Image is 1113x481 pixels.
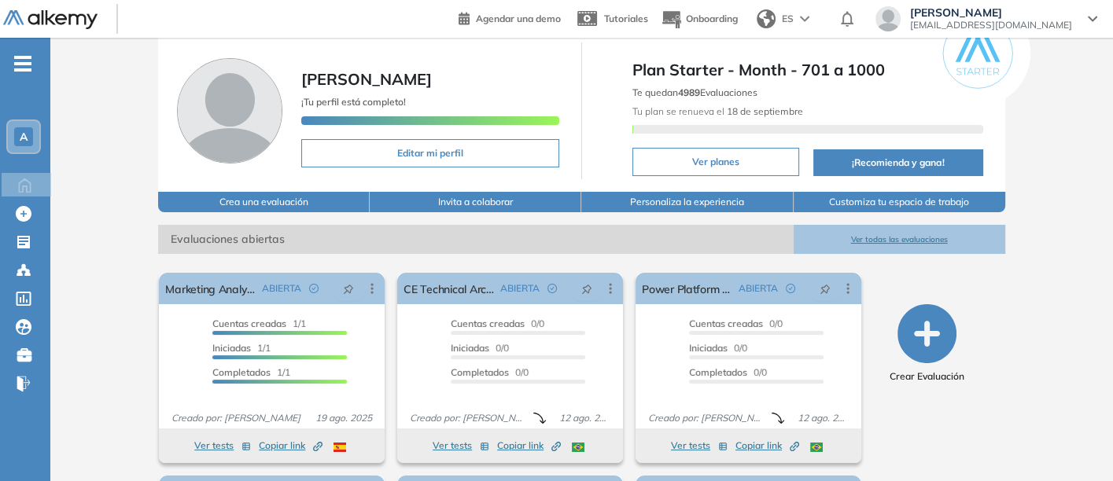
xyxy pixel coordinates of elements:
[820,282,831,295] span: pushpin
[497,436,561,455] button: Copiar link
[451,342,509,354] span: 0/0
[810,442,823,452] img: BRA
[689,318,763,329] span: Cuentas creadas
[661,2,738,36] button: Onboarding
[689,366,767,378] span: 0/0
[632,58,983,82] span: Plan Starter - Month - 701 a 1000
[813,149,983,176] button: ¡Recomienda y gana!
[569,276,604,301] button: pushpin
[910,19,1072,31] span: [EMAIL_ADDRESS][DOMAIN_NAME]
[808,276,842,301] button: pushpin
[343,282,354,295] span: pushpin
[331,276,366,301] button: pushpin
[370,192,581,212] button: Invita a colaborar
[547,284,557,293] span: check-circle
[786,284,795,293] span: check-circle
[14,62,31,65] i: -
[794,225,1005,254] button: Ver todas las evaluaciones
[500,281,540,296] span: ABIERTA
[212,318,286,329] span: Cuentas creadas
[20,130,28,143] span: A
[689,366,747,378] span: Completados
[739,281,778,296] span: ABIERTA
[642,411,772,425] span: Creado por: [PERSON_NAME]
[301,96,406,108] span: ¡Tu perfil está completo!
[301,69,432,89] span: [PERSON_NAME]
[451,318,544,329] span: 0/0
[794,192,1005,212] button: Customiza tu espacio de trabajo
[910,6,1072,19] span: [PERSON_NAME]
[689,342,728,354] span: Iniciadas
[212,318,306,329] span: 1/1
[735,439,799,453] span: Copiar link
[212,366,271,378] span: Completados
[301,139,559,167] button: Editar mi perfil
[334,442,346,452] img: ESP
[678,86,700,98] b: 4989
[604,13,648,24] span: Tutoriales
[451,318,525,329] span: Cuentas creadas
[3,10,98,30] img: Logo
[791,411,855,425] span: 12 ago. 2025
[309,411,378,425] span: 19 ago. 2025
[689,318,783,329] span: 0/0
[259,436,322,455] button: Copiar link
[642,273,732,304] a: Power Platform Developer - [GEOGRAPHIC_DATA]
[404,273,494,304] a: CE Technical Architect - [GEOGRAPHIC_DATA]
[581,192,793,212] button: Personaliza la experiencia
[158,192,370,212] button: Crea una evaluación
[451,342,489,354] span: Iniciadas
[632,105,803,117] span: Tu plan se renueva el
[553,411,617,425] span: 12 ago. 2025
[724,105,803,117] b: 18 de septiembre
[632,148,799,176] button: Ver planes
[262,281,301,296] span: ABIERTA
[459,8,561,27] a: Agendar una demo
[212,342,271,354] span: 1/1
[194,436,251,455] button: Ver tests
[497,439,561,453] span: Copiar link
[158,225,793,254] span: Evaluaciones abiertas
[581,282,592,295] span: pushpin
[890,369,964,384] span: Crear Evaluación
[177,58,282,163] img: Foto de perfil
[476,13,561,24] span: Agendar una demo
[165,411,307,425] span: Creado por: [PERSON_NAME]
[689,342,747,354] span: 0/0
[671,436,728,455] button: Ver tests
[890,304,964,384] button: Crear Evaluación
[433,436,489,455] button: Ver tests
[800,16,809,22] img: arrow
[735,436,799,455] button: Copiar link
[686,13,738,24] span: Onboarding
[632,86,757,98] span: Te quedan Evaluaciones
[212,342,251,354] span: Iniciadas
[165,273,256,304] a: Marketing Analyst - [GEOGRAPHIC_DATA]
[572,442,584,452] img: BRA
[309,284,319,293] span: check-circle
[451,366,529,378] span: 0/0
[212,366,290,378] span: 1/1
[451,366,509,378] span: Completados
[404,411,533,425] span: Creado por: [PERSON_NAME]
[757,9,776,28] img: world
[259,439,322,453] span: Copiar link
[782,12,794,26] span: ES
